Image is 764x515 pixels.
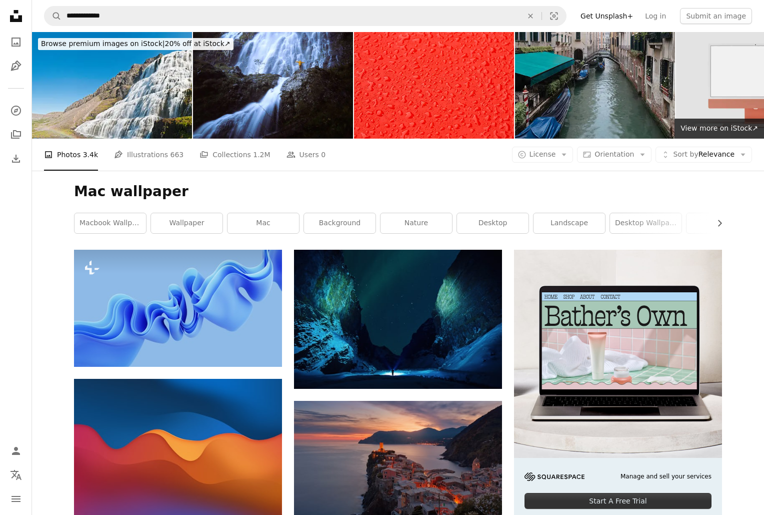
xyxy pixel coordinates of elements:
[655,147,752,163] button: Sort byRelevance
[286,139,326,171] a: Users 0
[710,213,722,233] button: scroll list to the right
[253,149,270,160] span: 1.2M
[524,493,711,509] div: Start A Free Trial
[457,213,528,233] a: desktop
[680,8,752,24] button: Submit an image
[673,150,734,160] span: Relevance
[686,213,758,233] a: color
[542,7,566,26] button: Visual search
[515,32,675,139] img: Quiet Venice
[74,443,282,452] a: a blue and orange background with wavy shapes
[519,7,541,26] button: Clear
[673,150,698,158] span: Sort by
[74,304,282,313] a: 3d render, abstract modern blue background, folded ribbons macro, fashion wallpaper with wavy lay...
[199,139,270,171] a: Collections 1.2M
[610,213,681,233] a: desktop wallpaper
[151,213,222,233] a: wallpaper
[41,40,164,48] span: Browse premium images on iStock |
[594,150,634,158] span: Orientation
[639,8,672,24] a: Log in
[574,8,639,24] a: Get Unsplash+
[44,6,566,26] form: Find visuals sitewide
[32,32,239,56] a: Browse premium images on iStock|20% off at iStock↗
[6,149,26,169] a: Download History
[524,472,584,481] img: file-1705255347840-230a6ab5bca9image
[529,150,556,158] span: License
[304,213,375,233] a: background
[193,32,353,139] img: Ordu Çaglayan Selalesi
[6,101,26,121] a: Explore
[74,250,282,367] img: 3d render, abstract modern blue background, folded ribbons macro, fashion wallpaper with wavy lay...
[380,213,452,233] a: nature
[680,124,758,132] span: View more on iStock ↗
[6,56,26,76] a: Illustrations
[294,315,502,324] a: northern lights
[114,139,183,171] a: Illustrations 663
[321,149,325,160] span: 0
[514,250,722,458] img: file-1707883121023-8e3502977149image
[577,147,651,163] button: Orientation
[32,32,192,139] img: Magnificent cascade rainbow child Dynjandi Iceland panorama
[512,147,573,163] button: License
[44,7,61,26] button: Search Unsplash
[6,465,26,485] button: Language
[38,38,233,50] div: 20% off at iStock ↗
[674,119,764,139] a: View more on iStock↗
[294,465,502,474] a: aerial view of village on mountain cliff during orange sunset
[354,32,514,139] img: Raindrops background Red surface covered with water drops condensation texture
[294,250,502,389] img: northern lights
[74,183,722,201] h1: Mac wallpaper
[6,441,26,461] a: Log in / Sign up
[6,125,26,145] a: Collections
[6,489,26,509] button: Menu
[74,213,146,233] a: macbook wallpaper
[533,213,605,233] a: landscape
[620,472,711,481] span: Manage and sell your services
[170,149,184,160] span: 663
[227,213,299,233] a: mac
[6,32,26,52] a: Photos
